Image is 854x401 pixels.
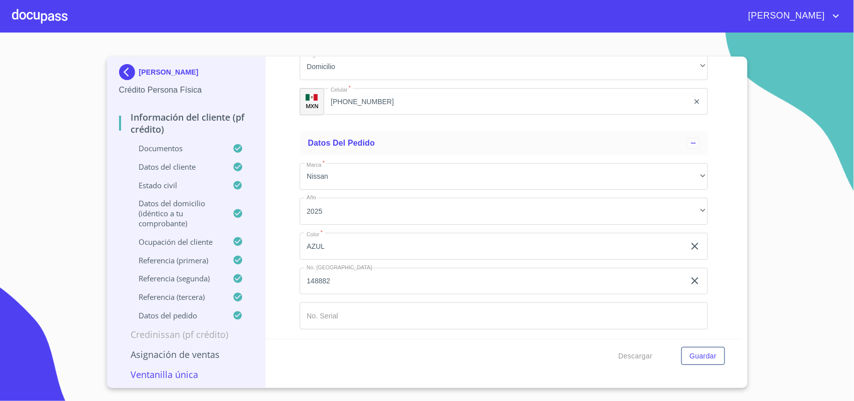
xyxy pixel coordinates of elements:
[693,98,701,106] button: clear input
[119,64,139,80] img: Docupass spot blue
[741,8,842,24] button: account of current user
[300,131,708,155] div: Datos del pedido
[741,8,830,24] span: [PERSON_NAME]
[119,111,254,135] p: Información del cliente (PF crédito)
[119,180,233,190] p: Estado Civil
[618,350,652,362] span: Descargar
[119,310,233,320] p: Datos del pedido
[300,163,708,190] div: Nissan
[689,240,701,252] button: clear input
[139,68,199,76] p: [PERSON_NAME]
[119,368,254,380] p: Ventanilla única
[119,64,254,84] div: [PERSON_NAME]
[308,139,375,147] span: Datos del pedido
[300,53,708,80] div: Domicilio
[306,102,319,110] p: MXN
[119,255,233,265] p: Referencia (primera)
[614,347,656,365] button: Descargar
[306,94,318,101] img: R93DlvwvvjP9fbrDwZeCRYBHk45OWMq+AAOlFVsxT89f82nwPLnD58IP7+ANJEaWYhP0Tx8kkA0WlQMPQsAAgwAOmBj20AXj6...
[119,348,254,360] p: Asignación de Ventas
[119,292,233,302] p: Referencia (tercera)
[119,273,233,283] p: Referencia (segunda)
[119,328,254,340] p: Credinissan (PF crédito)
[119,162,233,172] p: Datos del cliente
[300,198,708,225] div: 2025
[119,143,233,153] p: Documentos
[681,347,724,365] button: Guardar
[119,237,233,247] p: Ocupación del Cliente
[119,198,233,228] p: Datos del domicilio (idéntico a tu comprobante)
[689,275,701,287] button: clear input
[119,84,254,96] p: Crédito Persona Física
[689,350,716,362] span: Guardar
